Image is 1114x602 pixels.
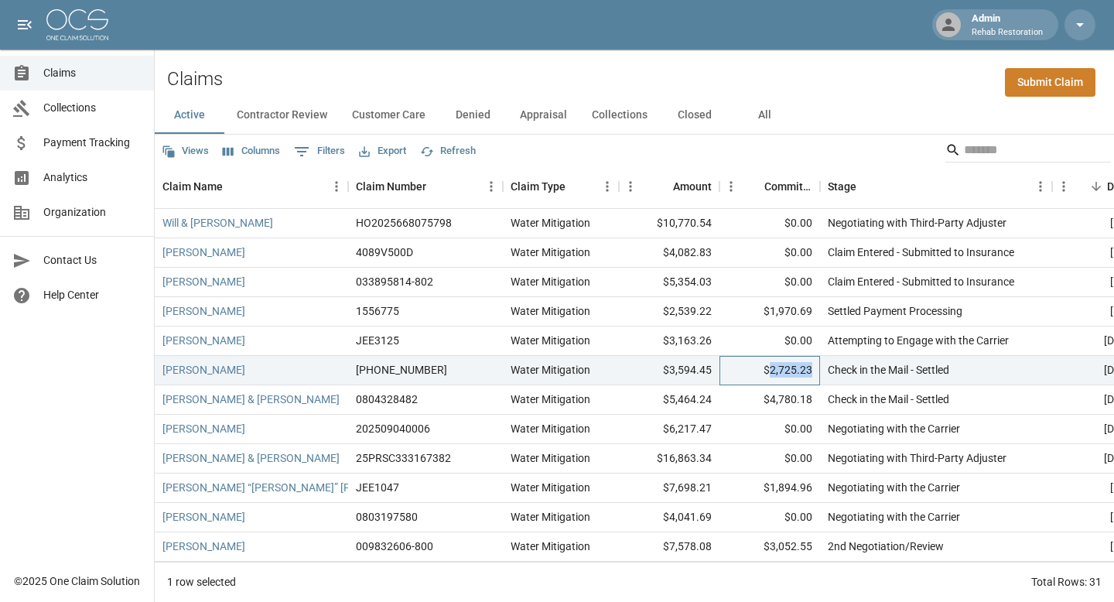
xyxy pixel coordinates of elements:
[348,165,503,208] div: Claim Number
[619,165,719,208] div: Amount
[511,333,590,348] div: Water Mitigation
[719,532,820,562] div: $3,052.55
[828,421,960,436] div: Negotiating with the Carrier
[828,539,944,554] div: 2nd Negotiation/Review
[503,165,619,208] div: Claim Type
[660,97,730,134] button: Closed
[162,215,273,231] a: Will & [PERSON_NAME]
[43,65,142,81] span: Claims
[356,539,433,554] div: 009832606-800
[730,97,799,134] button: All
[356,165,426,208] div: Claim Number
[619,503,719,532] div: $4,041.69
[162,480,423,495] a: [PERSON_NAME] “[PERSON_NAME]” [PERSON_NAME]
[356,303,399,319] div: 1556775
[511,450,590,466] div: Water Mitigation
[480,175,503,198] button: Menu
[162,421,245,436] a: [PERSON_NAME]
[511,303,590,319] div: Water Mitigation
[619,356,719,385] div: $3,594.45
[511,274,590,289] div: Water Mitigation
[356,421,430,436] div: 202509040006
[719,175,743,198] button: Menu
[43,135,142,151] span: Payment Tracking
[162,165,223,208] div: Claim Name
[719,238,820,268] div: $0.00
[828,215,1006,231] div: Negotiating with Third-Party Adjuster
[743,176,764,197] button: Sort
[719,503,820,532] div: $0.00
[764,165,812,208] div: Committed Amount
[972,26,1043,39] p: Rehab Restoration
[619,238,719,268] div: $4,082.83
[43,204,142,221] span: Organization
[719,297,820,327] div: $1,970.69
[1005,68,1095,97] a: Submit Claim
[1052,175,1075,198] button: Menu
[651,176,673,197] button: Sort
[828,362,949,378] div: Check in the Mail - Settled
[828,165,856,208] div: Stage
[438,97,507,134] button: Denied
[579,97,660,134] button: Collections
[325,175,348,198] button: Menu
[619,444,719,474] div: $16,863.34
[856,176,878,197] button: Sort
[290,139,349,164] button: Show filters
[511,421,590,436] div: Water Mitigation
[162,450,340,466] a: [PERSON_NAME] & [PERSON_NAME]
[619,268,719,297] div: $5,354.03
[511,539,590,554] div: Water Mitigation
[356,215,452,231] div: HO2025668075798
[619,415,719,444] div: $6,217.47
[356,480,399,495] div: JEE1047
[356,392,418,407] div: 0804328482
[596,175,619,198] button: Menu
[155,165,348,208] div: Claim Name
[619,327,719,356] div: $3,163.26
[619,474,719,503] div: $7,698.21
[719,444,820,474] div: $0.00
[155,97,1114,134] div: dynamic tabs
[719,268,820,297] div: $0.00
[224,97,340,134] button: Contractor Review
[355,139,410,163] button: Export
[46,9,108,40] img: ocs-logo-white-transparent.png
[965,11,1049,39] div: Admin
[426,176,448,197] button: Sort
[619,209,719,238] div: $10,770.54
[828,303,962,319] div: Settled Payment Processing
[828,480,960,495] div: Negotiating with the Carrier
[511,509,590,525] div: Water Mitigation
[162,333,245,348] a: [PERSON_NAME]
[162,539,245,554] a: [PERSON_NAME]
[14,573,140,589] div: © 2025 One Claim Solution
[162,362,245,378] a: [PERSON_NAME]
[511,245,590,260] div: Water Mitigation
[162,303,245,319] a: [PERSON_NAME]
[158,139,213,163] button: Views
[162,392,340,407] a: [PERSON_NAME] & [PERSON_NAME]
[1031,574,1102,590] div: Total Rows: 31
[162,509,245,525] a: [PERSON_NAME]
[340,97,438,134] button: Customer Care
[719,327,820,356] div: $0.00
[820,165,1052,208] div: Stage
[155,97,224,134] button: Active
[511,165,566,208] div: Claim Type
[719,415,820,444] div: $0.00
[9,9,40,40] button: open drawer
[162,245,245,260] a: [PERSON_NAME]
[416,139,480,163] button: Refresh
[356,274,433,289] div: 033895814-802
[945,138,1111,166] div: Search
[43,100,142,116] span: Collections
[167,68,223,91] h2: Claims
[1085,176,1107,197] button: Sort
[356,362,447,378] div: 01-009-229919
[507,97,579,134] button: Appraisal
[1029,175,1052,198] button: Menu
[162,274,245,289] a: [PERSON_NAME]
[223,176,244,197] button: Sort
[828,392,949,407] div: Check in the Mail - Settled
